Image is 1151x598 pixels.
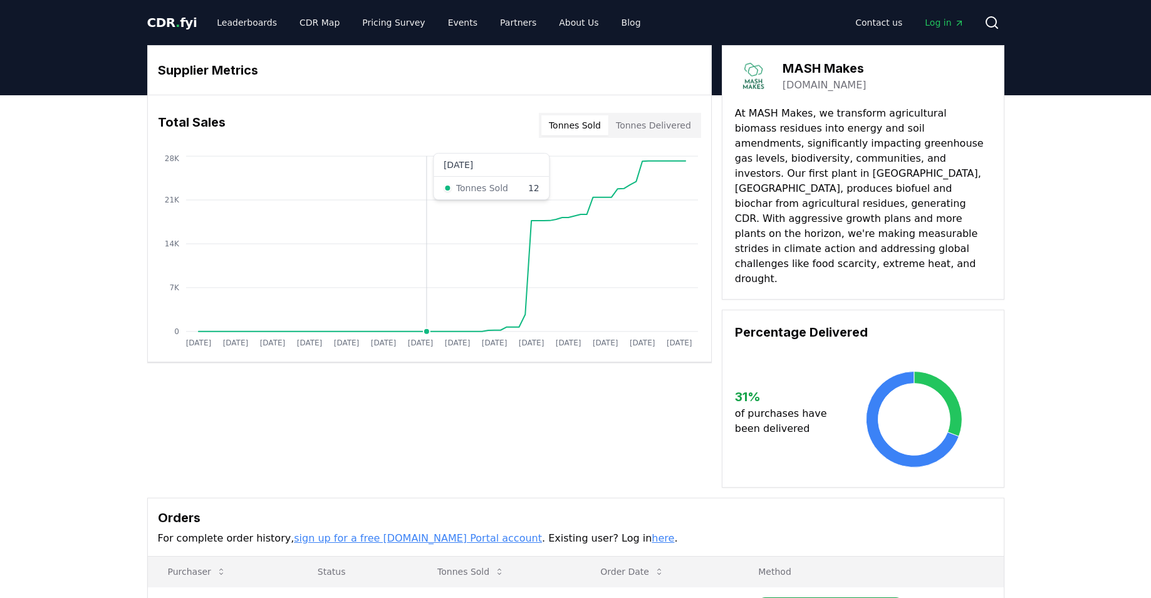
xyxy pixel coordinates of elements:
button: Tonnes Delivered [608,115,699,135]
h3: MASH Makes [783,59,867,78]
a: CDR Map [289,11,350,34]
tspan: [DATE] [407,338,433,347]
h3: Total Sales [158,113,226,138]
button: Tonnes Sold [427,559,514,584]
tspan: [DATE] [444,338,470,347]
tspan: [DATE] [593,338,618,347]
a: Leaderboards [207,11,287,34]
h3: 31 % [735,387,837,406]
span: CDR fyi [147,15,197,30]
nav: Main [845,11,974,34]
tspan: 0 [174,327,179,336]
a: Contact us [845,11,912,34]
a: Events [438,11,487,34]
p: of purchases have been delivered [735,406,837,436]
a: CDR.fyi [147,14,197,31]
a: sign up for a free [DOMAIN_NAME] Portal account [294,532,542,544]
a: [DOMAIN_NAME] [783,78,867,93]
tspan: [DATE] [667,338,692,347]
a: About Us [549,11,608,34]
a: Blog [612,11,651,34]
h3: Supplier Metrics [158,61,701,80]
a: Partners [490,11,546,34]
tspan: [DATE] [630,338,655,347]
h3: Percentage Delivered [735,323,991,342]
p: Method [748,565,993,578]
a: Log in [915,11,974,34]
a: here [652,532,674,544]
span: . [175,15,180,30]
tspan: [DATE] [333,338,359,347]
p: At MASH Makes, we transform agricultural biomass residues into energy and soil amendments, signif... [735,106,991,286]
button: Purchaser [158,559,236,584]
nav: Main [207,11,650,34]
img: MASH Makes-logo [735,58,770,93]
button: Order Date [590,559,674,584]
tspan: [DATE] [519,338,544,347]
tspan: [DATE] [370,338,396,347]
tspan: [DATE] [296,338,322,347]
tspan: 7K [169,283,180,292]
tspan: [DATE] [482,338,508,347]
tspan: 28K [164,154,179,163]
button: Tonnes Sold [541,115,608,135]
tspan: 14K [164,239,179,248]
a: Pricing Survey [352,11,435,34]
tspan: [DATE] [222,338,248,347]
tspan: [DATE] [185,338,211,347]
h3: Orders [158,508,994,527]
tspan: [DATE] [259,338,285,347]
span: Log in [925,16,964,29]
tspan: [DATE] [556,338,581,347]
tspan: 21K [164,196,179,204]
p: For complete order history, . Existing user? Log in . [158,531,994,546]
p: Status [308,565,407,578]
